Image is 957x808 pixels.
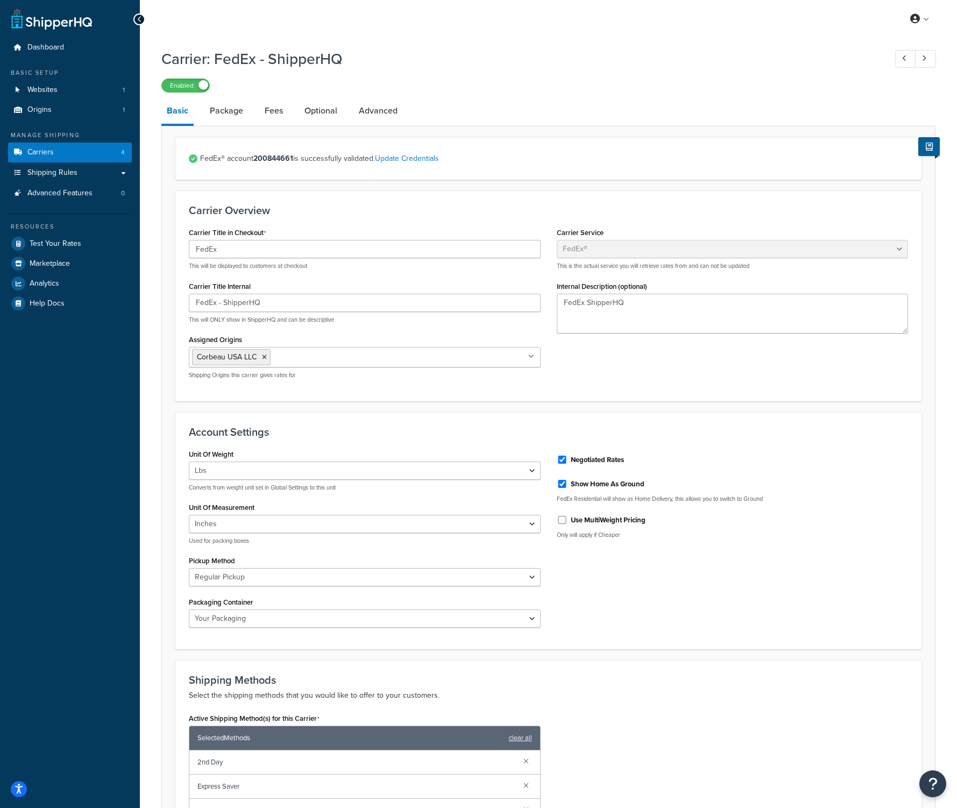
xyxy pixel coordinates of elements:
h3: Shipping Methods [189,674,908,686]
strong: 200844661 [253,153,293,164]
span: Shipping Rules [27,168,77,178]
a: Advanced Features0 [8,183,132,203]
label: Show Home As Ground [571,479,644,489]
p: Converts from weight unit set in Global Settings to this unit [189,484,541,492]
span: Origins [27,105,52,115]
p: This will be displayed to customers at checkout [189,262,541,270]
a: Origins1 [8,100,132,120]
a: Carriers4 [8,143,132,162]
label: Unit Of Measurement [189,504,254,512]
p: FedEx Residential will show as Home Delivery, this allows you to switch to Ground [557,495,909,503]
a: Basic [161,98,194,126]
li: Websites [8,80,132,100]
div: Manage Shipping [8,131,132,140]
span: FedEx® account is successfully validated. [200,151,908,166]
a: Dashboard [8,38,132,58]
label: Carrier Title Internal [189,282,251,290]
label: Unit Of Weight [189,450,233,458]
h3: Carrier Overview [189,204,908,216]
a: Marketplace [8,254,132,273]
p: This is the actual service you will retrieve rates from and can not be updated [557,262,909,270]
a: Package [204,98,249,124]
div: Basic Setup [8,68,132,77]
a: Analytics [8,274,132,293]
span: Websites [27,86,58,95]
span: Express Saver [197,779,515,794]
label: Enabled [162,79,209,92]
label: Packaging Container [189,598,253,606]
label: Pickup Method [189,557,235,565]
span: Selected Methods [197,731,504,746]
span: Carriers [27,148,54,157]
p: This will ONLY show in ShipperHQ and can be descriptive [189,316,541,324]
span: Dashboard [27,43,64,52]
button: Open Resource Center [919,770,946,797]
span: Help Docs [30,299,65,308]
div: Resources [8,222,132,231]
span: Analytics [30,279,59,288]
p: Shipping Origins this carrier gives rates for [189,371,541,379]
h1: Carrier: FedEx - ShipperHQ [161,48,875,69]
span: 1 [123,86,125,95]
span: Advanced Features [27,189,93,198]
label: Active Shipping Method(s) for this Carrier [189,714,320,723]
span: Marketplace [30,259,70,268]
label: Carrier Service [557,229,604,237]
a: Optional [299,98,343,124]
span: 1 [123,105,125,115]
span: Corbeau USA LLC [197,351,257,363]
li: Advanced Features [8,183,132,203]
a: Previous Record [895,50,916,68]
span: 2nd Day [197,755,515,770]
button: Show Help Docs [918,137,940,156]
li: Carriers [8,143,132,162]
li: Origins [8,100,132,120]
a: Websites1 [8,80,132,100]
textarea: FedEx ShipperHQ [557,294,909,334]
a: Shipping Rules [8,163,132,183]
a: Update Credentials [375,153,439,164]
a: Test Your Rates [8,234,132,253]
p: Only will apply if Cheaper [557,531,909,539]
p: Used for packing boxes [189,537,541,545]
a: clear all [509,731,532,746]
label: Internal Description (optional) [557,282,647,290]
span: 4 [121,148,125,157]
h3: Account Settings [189,426,908,438]
label: Assigned Origins [189,336,242,344]
a: Advanced [353,98,403,124]
label: Carrier Title in Checkout [189,229,266,237]
a: Fees [259,98,288,124]
a: Help Docs [8,294,132,313]
p: Select the shipping methods that you would like to offer to your customers. [189,689,908,702]
label: Use MultiWeight Pricing [571,515,646,525]
span: 0 [121,189,125,198]
a: Next Record [915,50,936,68]
span: Test Your Rates [30,239,81,249]
label: Negotiated Rates [571,455,624,465]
